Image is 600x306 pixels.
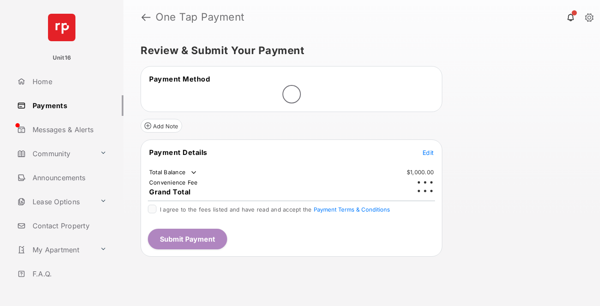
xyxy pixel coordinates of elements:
[149,168,198,177] td: Total Balance
[141,119,182,133] button: Add Note
[14,71,123,92] a: Home
[149,75,210,83] span: Payment Method
[14,264,123,284] a: F.A.Q.
[156,12,245,22] strong: One Tap Payment
[423,149,434,156] span: Edit
[314,206,390,213] button: I agree to the fees listed and have read and accept the
[160,206,390,213] span: I agree to the fees listed and have read and accept the
[423,148,434,157] button: Edit
[149,148,207,157] span: Payment Details
[53,54,71,62] p: Unit16
[48,14,75,41] img: svg+xml;base64,PHN2ZyB4bWxucz0iaHR0cDovL3d3dy53My5vcmcvMjAwMC9zdmciIHdpZHRoPSI2NCIgaGVpZ2h0PSI2NC...
[149,179,198,186] td: Convenience Fee
[149,188,191,196] span: Grand Total
[14,239,96,260] a: My Apartment
[14,167,123,188] a: Announcements
[14,119,123,140] a: Messages & Alerts
[148,229,227,249] button: Submit Payment
[14,215,123,236] a: Contact Property
[14,143,96,164] a: Community
[406,168,434,176] td: $1,000.00
[14,95,123,116] a: Payments
[14,191,96,212] a: Lease Options
[141,45,576,56] h5: Review & Submit Your Payment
